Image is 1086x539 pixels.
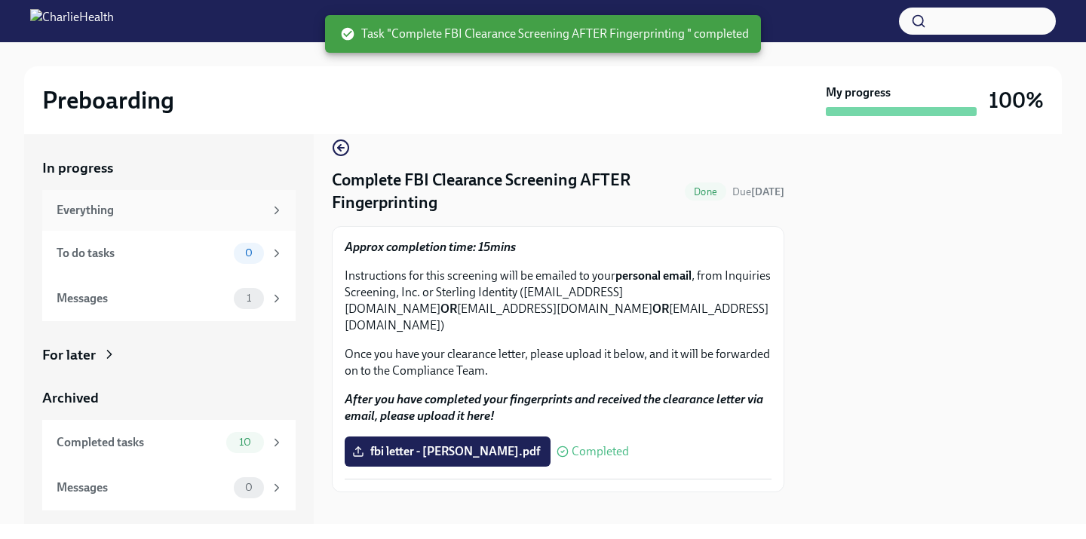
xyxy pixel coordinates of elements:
[732,185,784,198] span: Due
[332,169,679,214] h4: Complete FBI Clearance Screening AFTER Fingerprinting
[238,292,260,304] span: 1
[345,392,763,423] strong: After you have completed your fingerprints and received the clearance letter via email, please up...
[57,245,228,262] div: To do tasks
[236,482,262,493] span: 0
[345,346,772,379] p: Once you have your clearance letter, please upload it below, and it will be forwarded on to the C...
[42,420,296,465] a: Completed tasks10
[732,185,784,199] span: October 2nd, 2025 09:00
[751,185,784,198] strong: [DATE]
[42,158,296,178] a: In progress
[42,345,96,365] div: For later
[57,434,220,451] div: Completed tasks
[42,465,296,510] a: Messages0
[345,268,772,334] p: Instructions for this screening will be emailed to your , from Inquiries Screening, Inc. or Sterl...
[440,302,457,316] strong: OR
[57,202,264,219] div: Everything
[230,436,260,448] span: 10
[345,436,551,467] label: fbi letter - [PERSON_NAME].pdf
[42,276,296,321] a: Messages1
[42,345,296,365] a: For later
[42,231,296,276] a: To do tasks0
[345,240,516,254] strong: Approx completion time: 15mins
[685,186,726,198] span: Done
[355,444,540,459] span: fbi letter - [PERSON_NAME].pdf
[572,446,629,458] span: Completed
[42,85,174,115] h2: Preboarding
[57,479,228,496] div: Messages
[42,190,296,231] a: Everything
[340,26,749,42] span: Task "Complete FBI Clearance Screening AFTER Fingerprinting " completed
[30,9,114,33] img: CharlieHealth
[236,247,262,259] span: 0
[57,290,228,307] div: Messages
[42,388,296,408] a: Archived
[652,302,669,316] strong: OR
[615,268,692,283] strong: personal email
[989,87,1044,114] h3: 100%
[826,84,891,101] strong: My progress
